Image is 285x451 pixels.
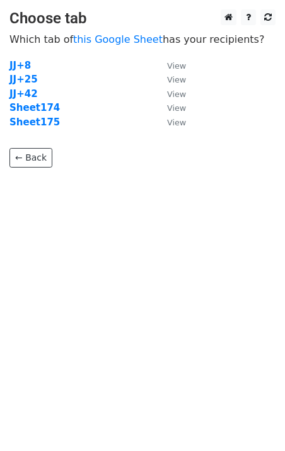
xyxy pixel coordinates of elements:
[167,118,186,127] small: View
[167,61,186,71] small: View
[9,148,52,168] a: ← Back
[9,117,60,128] a: Sheet175
[167,75,186,84] small: View
[154,60,186,71] a: View
[9,74,38,85] a: JJ+25
[154,88,186,100] a: View
[9,33,276,46] p: Which tab of has your recipients?
[9,9,276,28] h3: Choose tab
[167,103,186,113] small: View
[9,60,31,71] a: JJ+8
[9,102,60,113] a: Sheet174
[167,89,186,99] small: View
[73,33,163,45] a: this Google Sheet
[154,102,186,113] a: View
[154,117,186,128] a: View
[154,74,186,85] a: View
[9,88,38,100] a: JJ+42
